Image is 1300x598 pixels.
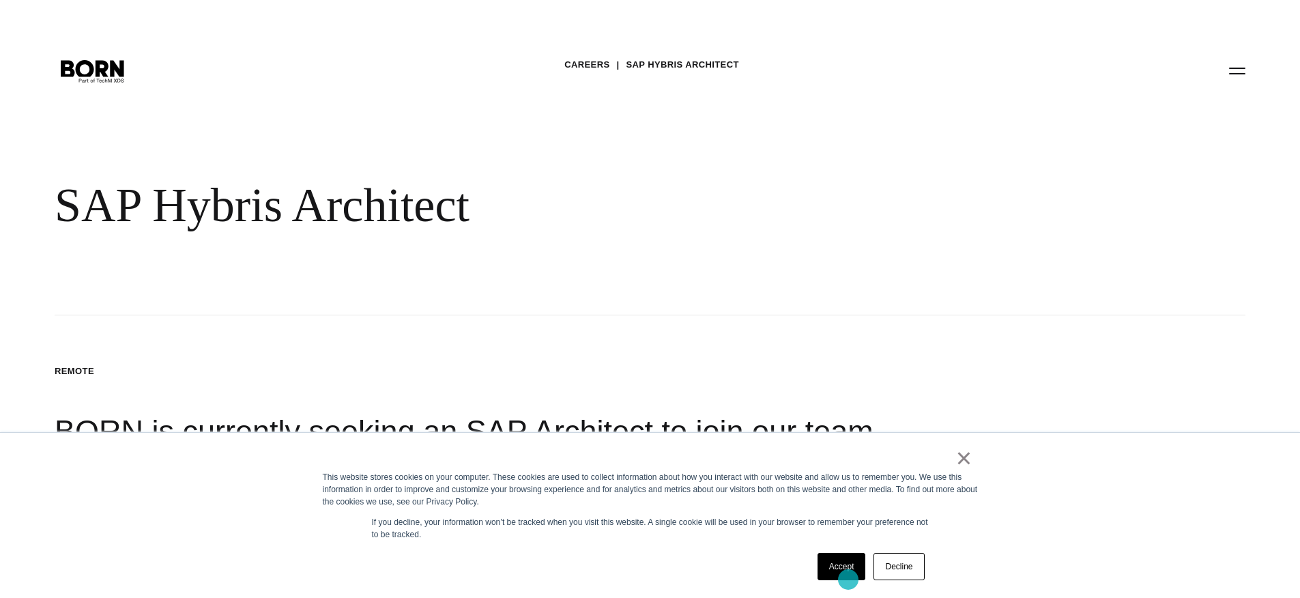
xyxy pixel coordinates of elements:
[956,452,972,464] a: ×
[873,553,924,580] a: Decline
[55,365,94,378] li: Remote
[55,411,1245,452] h2: BORN is currently seeking an SAP Architect to join our team.
[55,177,833,233] div: SAP Hybris Architect
[818,553,866,580] a: Accept
[564,55,609,75] a: Careers
[372,516,929,541] p: If you decline, your information won’t be tracked when you visit this website. A single cookie wi...
[626,55,739,75] a: SAP Hybris Architect
[323,471,978,508] div: This website stores cookies on your computer. These cookies are used to collect information about...
[1221,56,1254,85] button: Open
